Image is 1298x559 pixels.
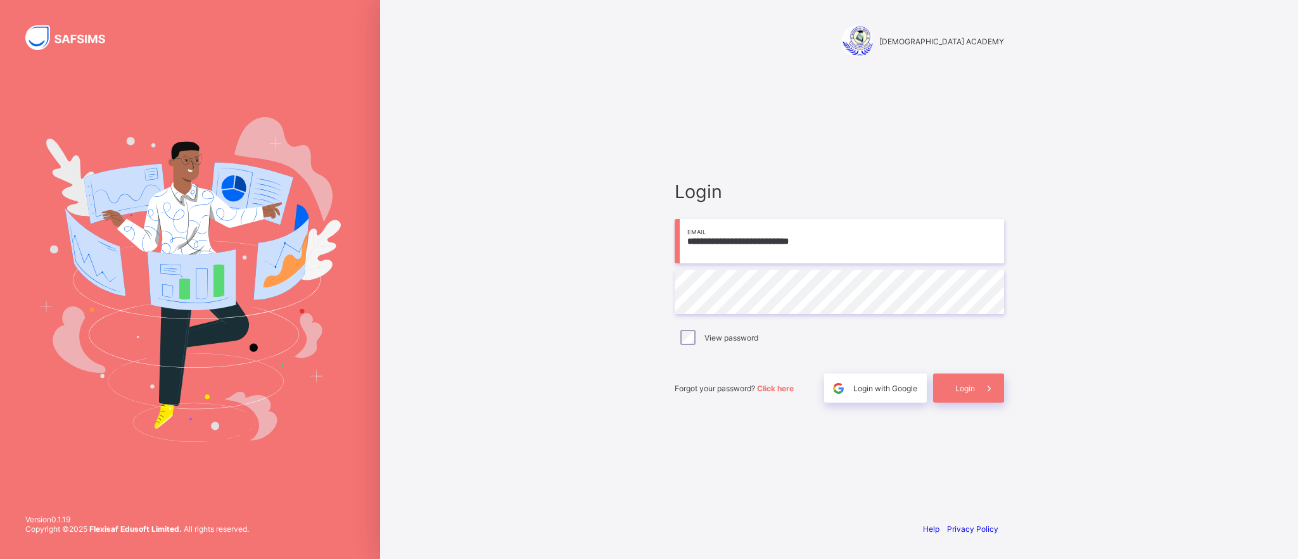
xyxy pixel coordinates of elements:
[853,384,917,393] span: Login with Google
[25,25,120,50] img: SAFSIMS Logo
[39,117,341,441] img: Hero Image
[89,524,182,534] strong: Flexisaf Edusoft Limited.
[25,524,249,534] span: Copyright © 2025 All rights reserved.
[923,524,939,534] a: Help
[25,515,249,524] span: Version 0.1.19
[947,524,998,534] a: Privacy Policy
[675,180,1004,203] span: Login
[879,37,1004,46] span: [DEMOGRAPHIC_DATA] ACADEMY
[704,333,758,342] label: View password
[955,384,975,393] span: Login
[757,384,794,393] a: Click here
[675,384,794,393] span: Forgot your password?
[831,381,846,396] img: google.396cfc9801f0270233282035f929180a.svg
